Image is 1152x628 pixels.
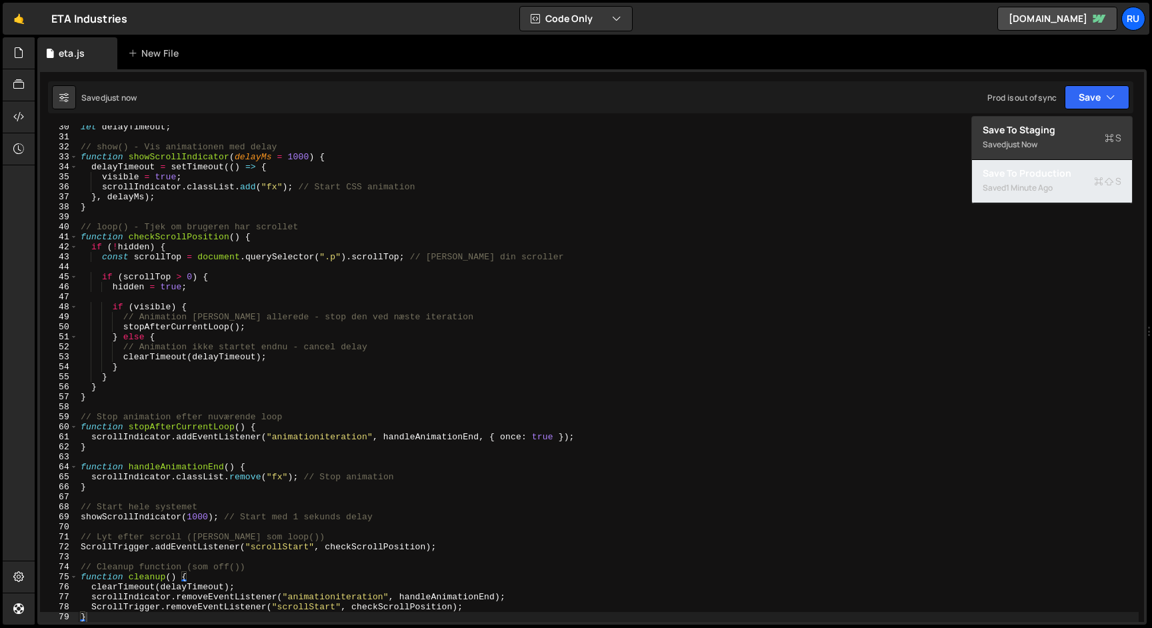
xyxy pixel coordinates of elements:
div: 69 [40,512,78,522]
a: Ru [1121,7,1145,31]
span: S [1105,131,1121,145]
div: 49 [40,312,78,322]
div: 65 [40,472,78,482]
div: 58 [40,402,78,412]
div: ETA Industries [51,11,127,27]
button: Save to StagingS Savedjust now [972,117,1132,160]
div: 53 [40,352,78,362]
div: 74 [40,562,78,572]
div: 62 [40,442,78,452]
div: just now [105,92,137,103]
div: 32 [40,142,78,152]
div: 38 [40,202,78,212]
div: 64 [40,462,78,472]
div: Save to Production [983,167,1121,180]
div: 78 [40,602,78,612]
div: Saved [983,137,1121,153]
div: 67 [40,492,78,502]
div: 75 [40,572,78,582]
div: 59 [40,412,78,422]
div: 52 [40,342,78,352]
div: 70 [40,522,78,532]
div: 42 [40,242,78,252]
div: 73 [40,552,78,562]
div: just now [1006,139,1037,150]
div: 47 [40,292,78,302]
div: 45 [40,272,78,282]
div: 57 [40,392,78,402]
div: 37 [40,192,78,202]
div: 46 [40,282,78,292]
div: New File [128,47,184,60]
div: 48 [40,302,78,312]
div: 51 [40,332,78,342]
div: 61 [40,432,78,442]
div: 35 [40,172,78,182]
div: 31 [40,132,78,142]
div: 72 [40,542,78,552]
div: 39 [40,212,78,222]
button: Code Only [520,7,632,31]
div: 41 [40,232,78,242]
div: 36 [40,182,78,192]
div: 71 [40,532,78,542]
div: 30 [40,122,78,132]
div: 66 [40,482,78,492]
div: 76 [40,582,78,592]
div: Saved [983,180,1121,196]
div: 56 [40,382,78,392]
button: Save to ProductionS Saved1 minute ago [972,160,1132,203]
button: Save [1065,85,1129,109]
div: 1 minute ago [1006,182,1053,193]
div: 77 [40,592,78,602]
div: 40 [40,222,78,232]
div: Saved [81,92,137,103]
div: 34 [40,162,78,172]
div: 55 [40,372,78,382]
a: [DOMAIN_NAME] [997,7,1117,31]
div: 63 [40,452,78,462]
div: 68 [40,502,78,512]
div: Save to Staging [983,123,1121,137]
div: 43 [40,252,78,262]
div: 50 [40,322,78,332]
div: 54 [40,362,78,372]
div: 44 [40,262,78,272]
div: 79 [40,612,78,622]
div: Prod is out of sync [987,92,1057,103]
a: 🤙 [3,3,35,35]
div: eta.js [59,47,85,60]
div: 33 [40,152,78,162]
span: S [1094,175,1121,188]
div: 60 [40,422,78,432]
